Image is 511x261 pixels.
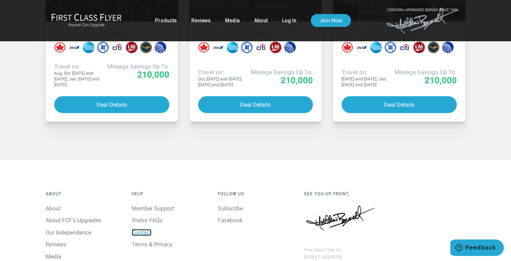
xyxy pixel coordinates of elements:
[218,217,243,224] a: Facebook
[155,14,177,27] a: Products
[51,13,122,28] a: First Class FlyerAnyone Can Upgrade
[198,42,210,53] div: Air Canada miles
[241,42,253,53] div: Chase points
[46,229,91,236] a: Our Independence
[132,241,173,248] a: Terms & Privacy
[140,42,152,53] div: Lufthansa miles
[46,192,121,196] h4: About
[198,96,313,113] button: Deal Details
[227,42,238,53] div: Amex points
[83,42,94,53] div: Amex points
[282,14,296,27] a: Log In
[255,42,267,53] div: Citi points
[97,42,109,53] div: Chase points
[212,42,224,53] div: All Nippon miles
[132,229,151,236] a: Contact
[132,205,174,212] a: Member Support
[126,42,137,53] div: LifeMiles
[191,14,211,27] a: Reviews
[270,42,281,53] div: LifeMiles
[304,192,379,196] h4: See You Up Front,
[132,217,163,224] a: Visitor FAQs
[385,42,396,53] div: Chase points
[51,13,122,21] img: First Class Flyer
[254,14,268,27] a: About
[54,96,169,113] button: Deal Details
[46,205,61,212] a: About
[399,42,411,53] div: Citi points
[155,42,166,53] div: United miles
[370,42,382,53] div: Amex points
[46,217,101,224] a: About FCF’s Upgrades
[51,23,122,28] small: Anyone Can Upgrade
[46,241,66,248] a: Reviews
[442,42,454,53] div: United miles
[218,192,293,196] h4: Follow Us
[311,14,351,27] a: Join Now
[225,14,240,27] a: Media
[342,96,457,113] button: Deal Details
[304,204,379,233] img: Matthew J. Bennett
[428,42,439,53] div: Lufthansa miles
[54,42,66,53] div: Air Canada miles
[342,42,353,53] div: Air Canada miles
[356,42,367,53] div: All Nippon miles
[112,42,123,53] div: Citi points
[413,42,425,53] div: LifeMiles
[284,42,296,53] div: United miles
[69,42,80,53] div: All Nippon miles
[46,253,61,260] a: Media
[304,247,379,253] div: First Class Flyer, Inc.
[450,239,504,257] iframe: Opens a widget where you can find more information
[132,192,207,196] h4: Help
[218,205,243,212] a: Subscribe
